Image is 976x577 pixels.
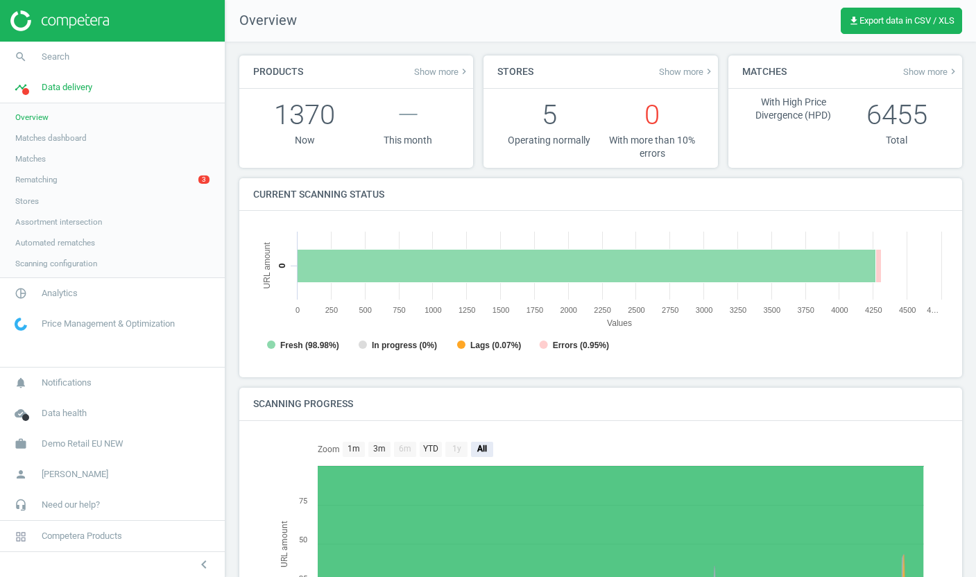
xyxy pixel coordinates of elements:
h4: Products [239,55,317,88]
text: 75 [299,497,307,506]
span: Assortment intersection [15,216,102,227]
i: notifications [8,370,34,396]
a: Show morekeyboard_arrow_right [903,66,959,77]
text: 2750 [662,306,678,314]
span: Search [42,51,69,63]
span: Need our help? [42,499,100,511]
tspan: URL amount [262,242,272,289]
span: Export data in CSV / XLS [848,15,954,26]
span: Matches dashboard [15,132,87,144]
text: 6m [399,444,411,454]
h4: Stores [483,55,547,88]
text: 3m [373,444,386,454]
text: 3250 [730,306,746,314]
span: Data health [42,407,87,420]
span: Analytics [42,287,78,300]
text: 1250 [459,306,475,314]
text: 3500 [764,306,780,314]
text: 4500 [899,306,916,314]
a: Show morekeyboard_arrow_right [659,66,714,77]
h4: Scanning progress [239,388,367,420]
text: 1y [452,444,461,454]
i: cloud_done [8,400,34,427]
i: headset_mic [8,492,34,518]
i: pie_chart_outlined [8,280,34,307]
tspan: In progress (0%) [372,341,437,350]
text: 2500 [628,306,644,314]
tspan: Fresh (98.98%) [280,341,339,350]
span: Stores [15,196,39,207]
span: Overview [225,11,297,31]
text: 0 [296,306,300,314]
tspan: Lags (0.07%) [470,341,521,350]
button: chevron_left [187,556,221,574]
span: Data delivery [42,81,92,94]
text: 3000 [696,306,712,314]
span: Show more [659,66,714,77]
text: All [477,444,487,454]
i: search [8,44,34,70]
i: get_app [848,15,859,26]
span: Show more [903,66,959,77]
text: 1m [348,444,360,454]
img: wGWNvw8QSZomAAAAABJRU5ErkJggg== [15,318,27,331]
p: Now [253,134,357,147]
span: Price Management & Optimization [42,318,175,330]
p: With High Price Divergence (HPD) [742,96,846,123]
text: YTD [423,444,438,454]
p: 6455 [845,96,948,134]
span: Scanning configuration [15,258,97,269]
i: person [8,461,34,488]
text: 1000 [425,306,441,314]
i: keyboard_arrow_right [703,66,714,77]
img: ajHJNr6hYgQAAAAASUVORK5CYII= [10,10,109,31]
span: Rematching [15,174,58,185]
tspan: URL amount [280,521,289,567]
span: [PERSON_NAME] [42,468,108,481]
text: 2250 [594,306,610,314]
text: 750 [393,306,405,314]
span: Competera Products [42,530,122,542]
text: 3750 [797,306,814,314]
h4: Matches [728,55,801,88]
span: Show more [414,66,470,77]
a: Show morekeyboard_arrow_right [414,66,470,77]
button: get_appExport data in CSV / XLS [841,8,962,34]
text: 250 [325,306,338,314]
text: 1750 [526,306,543,314]
span: Notifications [42,377,92,389]
i: chevron_left [196,556,212,573]
span: — [397,98,419,131]
p: Total [845,134,948,147]
text: 50 [299,535,307,544]
span: 3 [198,175,209,184]
span: Automated rematches [15,237,95,248]
i: keyboard_arrow_right [459,66,470,77]
text: 4000 [831,306,848,314]
text: 4250 [865,306,882,314]
i: work [8,431,34,457]
p: 1370 [253,96,357,134]
text: 500 [359,306,372,314]
p: Operating normally [497,134,601,147]
text: 0 [277,264,287,268]
p: 5 [497,96,601,134]
p: 0 [601,96,704,134]
span: Demo Retail EU NEW [42,438,123,450]
span: Matches [15,153,46,164]
text: 1500 [493,306,509,314]
i: timeline [8,74,34,101]
i: keyboard_arrow_right [948,66,959,77]
text: 2000 [560,306,576,314]
span: Overview [15,112,49,123]
tspan: Errors (0.95%) [553,341,609,350]
p: This month [357,134,460,147]
p: With more than 10% errors [601,134,704,161]
tspan: 4… [927,306,939,314]
text: Zoom [318,445,340,454]
tspan: Values [607,318,632,328]
h4: Current scanning status [239,178,398,211]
